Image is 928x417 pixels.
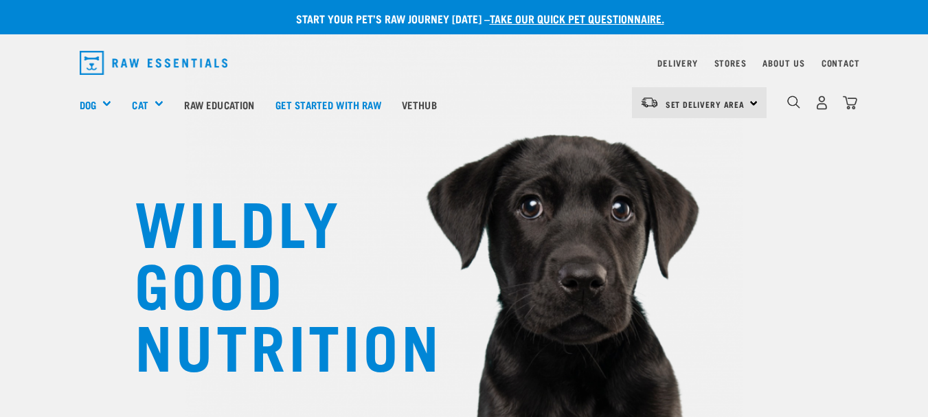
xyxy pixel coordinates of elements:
a: Dog [80,97,96,113]
img: Raw Essentials Logo [80,51,228,75]
h1: WILDLY GOOD NUTRITION [135,189,409,374]
a: Contact [822,60,860,65]
img: van-moving.png [640,96,659,109]
a: Vethub [392,77,447,132]
img: user.png [815,95,829,110]
a: Delivery [657,60,697,65]
span: Set Delivery Area [666,102,745,106]
img: home-icon-1@2x.png [787,95,800,109]
a: Get started with Raw [265,77,392,132]
img: home-icon@2x.png [843,95,857,110]
a: About Us [762,60,804,65]
a: take our quick pet questionnaire. [490,15,664,21]
a: Cat [132,97,148,113]
a: Stores [714,60,747,65]
a: Raw Education [174,77,264,132]
nav: dropdown navigation [69,45,860,80]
